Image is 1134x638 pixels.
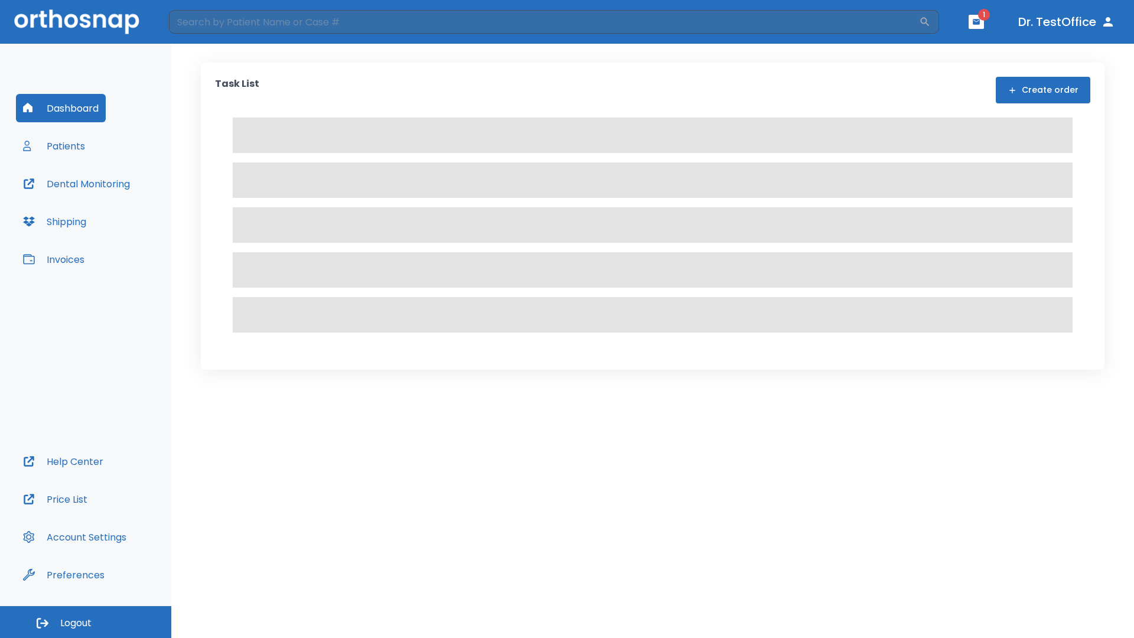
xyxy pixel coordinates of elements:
input: Search by Patient Name or Case # [169,10,919,34]
button: Patients [16,132,92,160]
button: Shipping [16,207,93,236]
button: Account Settings [16,523,133,551]
button: Price List [16,485,94,513]
button: Dental Monitoring [16,170,137,198]
button: Preferences [16,561,112,589]
button: Help Center [16,447,110,476]
img: Orthosnap [14,9,139,34]
p: Task List [215,77,259,103]
button: Invoices [16,245,92,274]
button: Create order [996,77,1090,103]
span: Logout [60,617,92,630]
span: 1 [978,9,990,21]
button: Dashboard [16,94,106,122]
button: Dr. TestOffice [1014,11,1120,32]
